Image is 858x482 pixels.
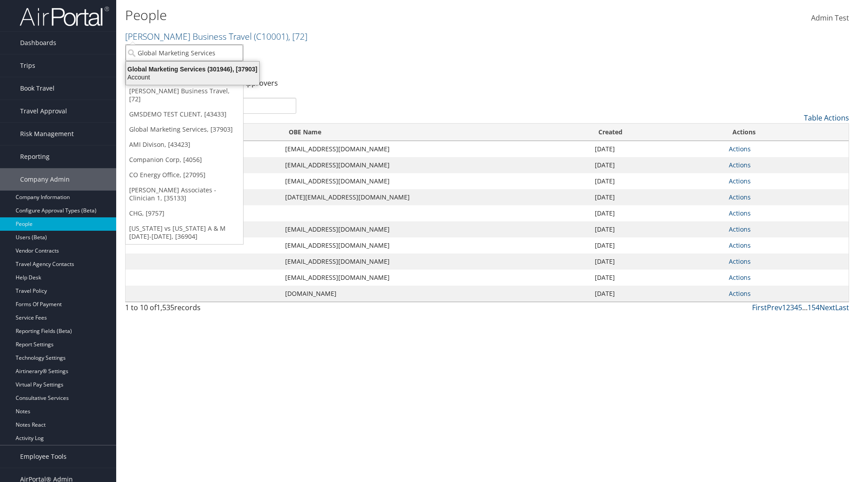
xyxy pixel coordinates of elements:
td: [EMAIL_ADDRESS][DOMAIN_NAME] [281,141,590,157]
a: Actions [729,225,751,233]
a: [US_STATE] vs [US_STATE] A & M [DATE]-[DATE], [36904] [126,221,243,244]
span: , [ 72 ] [288,30,307,42]
a: CO Energy Office, [27095] [126,167,243,183]
a: First [752,303,767,312]
td: [EMAIL_ADDRESS][DOMAIN_NAME] [281,221,590,237]
div: Account [121,73,265,81]
a: 2 [786,303,790,312]
a: Actions [729,193,751,201]
a: 5 [798,303,802,312]
a: CHG, [9757] [126,206,243,221]
span: Risk Management [20,123,74,145]
span: Travel Approval [20,100,67,122]
a: [PERSON_NAME] Associates - Clinician 1, [35133] [126,183,243,206]
a: 154 [808,303,820,312]
a: Prev [767,303,782,312]
a: [PERSON_NAME] Business Travel, [72] [126,83,243,107]
td: [EMAIL_ADDRESS][DOMAIN_NAME] [281,237,590,253]
a: Next [820,303,835,312]
a: Table Actions [804,113,849,123]
span: Reporting [20,145,50,168]
th: OBE Name: activate to sort column ascending [281,124,590,141]
a: Last [835,303,849,312]
td: [DATE] [590,173,724,189]
span: ( C10001 ) [254,30,288,42]
a: Actions [729,209,751,217]
td: [EMAIL_ADDRESS][DOMAIN_NAME] [281,270,590,286]
span: … [802,303,808,312]
a: Actions [729,161,751,169]
a: GMSDEMO TEST CLIENT, [43433] [126,107,243,122]
td: [DATE] [590,189,724,205]
a: Admin Test [811,4,849,32]
a: 1 [782,303,786,312]
a: Actions [729,289,751,298]
td: [DATE] [590,253,724,270]
td: [EMAIL_ADDRESS][DOMAIN_NAME] [281,173,590,189]
span: 1,535 [156,303,174,312]
td: [DATE] [590,221,724,237]
td: [DATE] [590,205,724,221]
a: Actions [729,273,751,282]
td: [DATE][EMAIL_ADDRESS][DOMAIN_NAME] [281,189,590,205]
img: airportal-logo.png [20,6,109,27]
a: [PERSON_NAME] Business Travel [125,30,307,42]
a: Global Marketing Services, [37903] [126,122,243,137]
span: Dashboards [20,32,56,54]
th: Actions [724,124,849,141]
span: Company Admin [20,168,70,191]
td: [DATE] [590,141,724,157]
span: Book Travel [20,77,55,100]
div: Global Marketing Services (301946), [37903] [121,65,265,73]
td: [EMAIL_ADDRESS][DOMAIN_NAME] [281,157,590,173]
span: Admin Test [811,13,849,23]
input: Search Accounts [126,45,243,61]
div: 1 to 10 of records [125,302,296,317]
h1: People [125,6,608,25]
th: Created: activate to sort column ascending [590,124,724,141]
span: Trips [20,54,35,77]
a: Actions [729,177,751,185]
a: Actions [729,257,751,266]
td: [DATE] [590,286,724,302]
td: [EMAIL_ADDRESS][DOMAIN_NAME] [281,253,590,270]
a: Companion Corp, [4056] [126,152,243,167]
a: Actions [729,145,751,153]
td: [DOMAIN_NAME] [281,286,590,302]
span: Employee Tools [20,445,67,468]
a: Actions [729,241,751,249]
a: AMI Divison, [43423] [126,137,243,152]
a: 4 [794,303,798,312]
td: [DATE] [590,270,724,286]
a: Approvers [243,78,278,88]
td: [DATE] [590,157,724,173]
td: [DATE] [590,237,724,253]
a: 3 [790,303,794,312]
